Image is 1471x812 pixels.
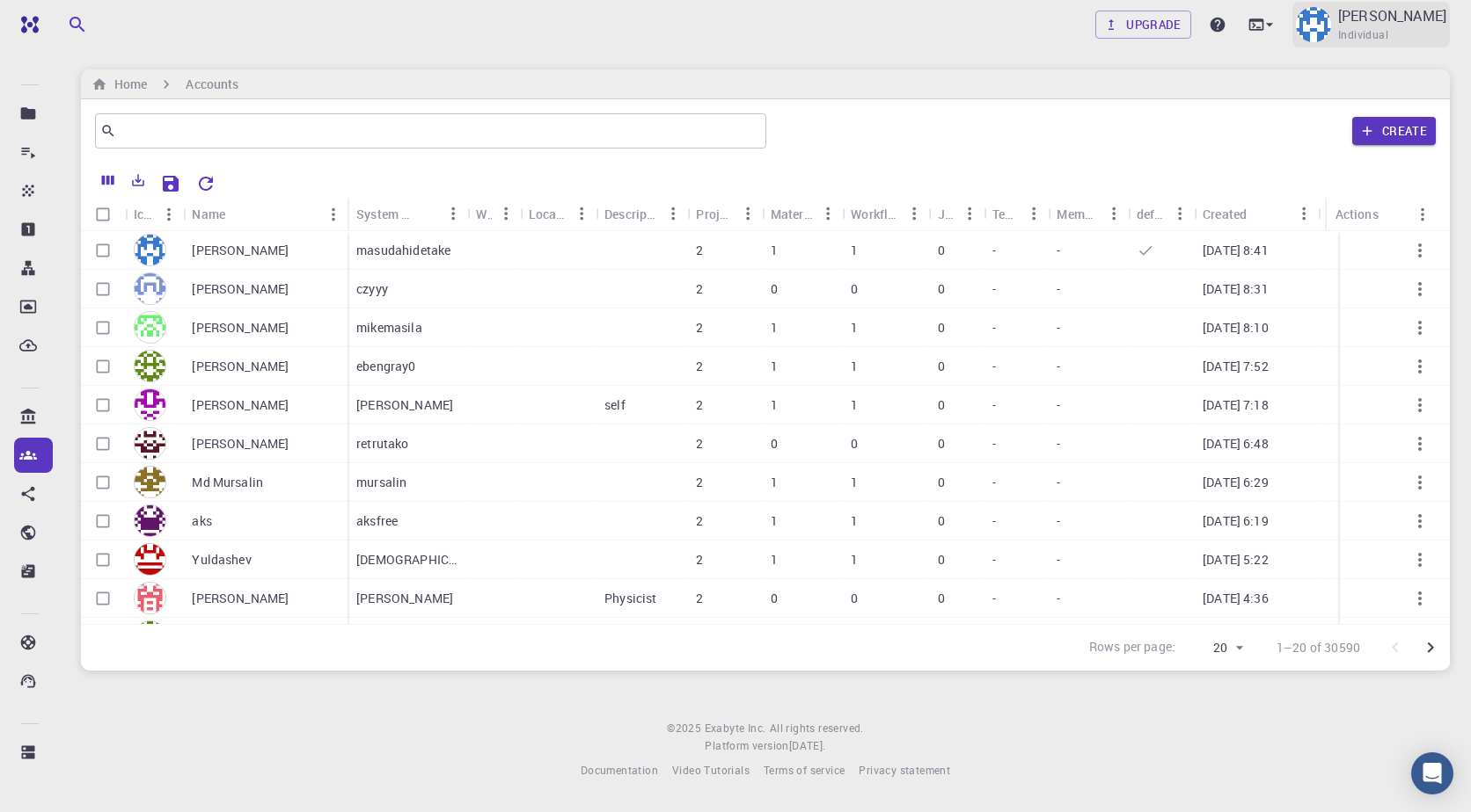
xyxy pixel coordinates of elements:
p: - [992,512,996,530]
p: [DATE] 4:36 [1203,590,1269,607]
p: 1 [771,512,778,530]
div: Jobs [929,197,984,231]
p: [DATE] 7:18 [1203,396,1269,414]
p: 1–20 of 30590 [1277,639,1360,656]
p: 2 [696,280,703,298]
div: Workflows [851,197,900,231]
p: 2 [696,358,703,375]
div: System Name [348,197,467,231]
p: 2 [696,474,703,491]
p: 2 [696,396,703,414]
div: Projects [687,197,761,231]
a: Documentation [581,762,658,779]
p: - [1057,280,1060,298]
p: 0 [938,280,945,298]
p: 1 [771,474,778,491]
div: Materials [771,197,814,231]
button: Menu [567,199,596,228]
p: [DATE] 7:52 [1203,358,1269,375]
p: 0 [938,435,945,453]
p: Physicist [604,590,656,607]
button: Create [1352,117,1436,145]
div: 20 [1182,635,1248,661]
p: - [992,551,996,569]
p: 0 [938,551,945,569]
p: 0 [938,319,945,337]
button: Menu [439,199,467,228]
p: 0 [771,280,778,298]
button: Menu [492,199,520,228]
div: Web [467,197,519,231]
p: 1 [771,396,778,414]
p: - [992,474,996,491]
img: avatar [134,466,166,498]
p: 1 [851,512,858,530]
a: Upgrade [1095,11,1191,39]
a: [DATE]. [789,737,826,755]
div: Actions [1336,197,1379,231]
p: 2 [696,319,703,337]
p: - [992,242,996,259]
div: Jobs [938,197,955,231]
div: Projects [696,197,733,231]
p: 1 [771,242,778,259]
div: Materials [762,197,842,231]
p: 2 [696,435,703,453]
p: [DATE] 6:48 [1203,435,1269,453]
button: Export [123,166,153,194]
p: - [1057,396,1060,414]
span: Individual [1338,26,1388,44]
div: Members [1048,197,1127,231]
p: 0 [851,280,858,298]
h6: Accounts [186,75,238,94]
button: Sort [225,200,253,228]
p: 0 [938,358,945,375]
p: 0 [938,590,945,607]
p: - [1057,474,1060,491]
button: Menu [814,199,842,228]
p: 1 [771,551,778,569]
p: 0 [938,512,945,530]
p: [PERSON_NAME] [1338,5,1446,26]
button: Menu [155,200,183,228]
img: avatar [134,234,166,266]
div: Workflows [842,197,928,231]
p: 2 [696,242,703,259]
div: default [1128,197,1194,231]
p: 1 [851,474,858,491]
p: - [992,435,996,453]
p: mursalin [356,474,406,491]
p: 1 [851,551,858,569]
span: All rights reserved. [770,720,864,737]
p: ebengray0 [356,358,415,375]
p: [PERSON_NAME] [356,590,453,607]
button: Menu [901,199,929,228]
p: retrutako [356,435,408,453]
span: Exabyte Inc. [705,721,766,735]
p: [PERSON_NAME] [192,396,289,414]
p: czyyy [356,280,388,298]
div: Location [520,197,596,231]
p: [DATE] 8:31 [1203,280,1269,298]
p: aksfree [356,512,398,530]
button: Menu [1166,199,1194,228]
div: Created [1203,197,1247,231]
p: 0 [938,242,945,259]
p: 2 [696,590,703,607]
nav: breadcrumb [88,75,242,94]
button: Menu [1409,200,1437,228]
button: Menu [1290,199,1318,228]
p: [PERSON_NAME] [192,280,289,298]
button: Menu [1100,199,1128,228]
img: avatar [134,272,166,305]
p: [PERSON_NAME] [356,396,453,414]
img: avatar [134,582,166,614]
button: Menu [659,199,687,228]
span: Terms of service [764,763,845,777]
p: aks [192,512,211,530]
div: Members [1057,197,1099,231]
div: default [1137,197,1166,231]
p: - [1057,551,1060,569]
div: System Name [356,197,411,231]
button: Sort [1247,199,1275,228]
